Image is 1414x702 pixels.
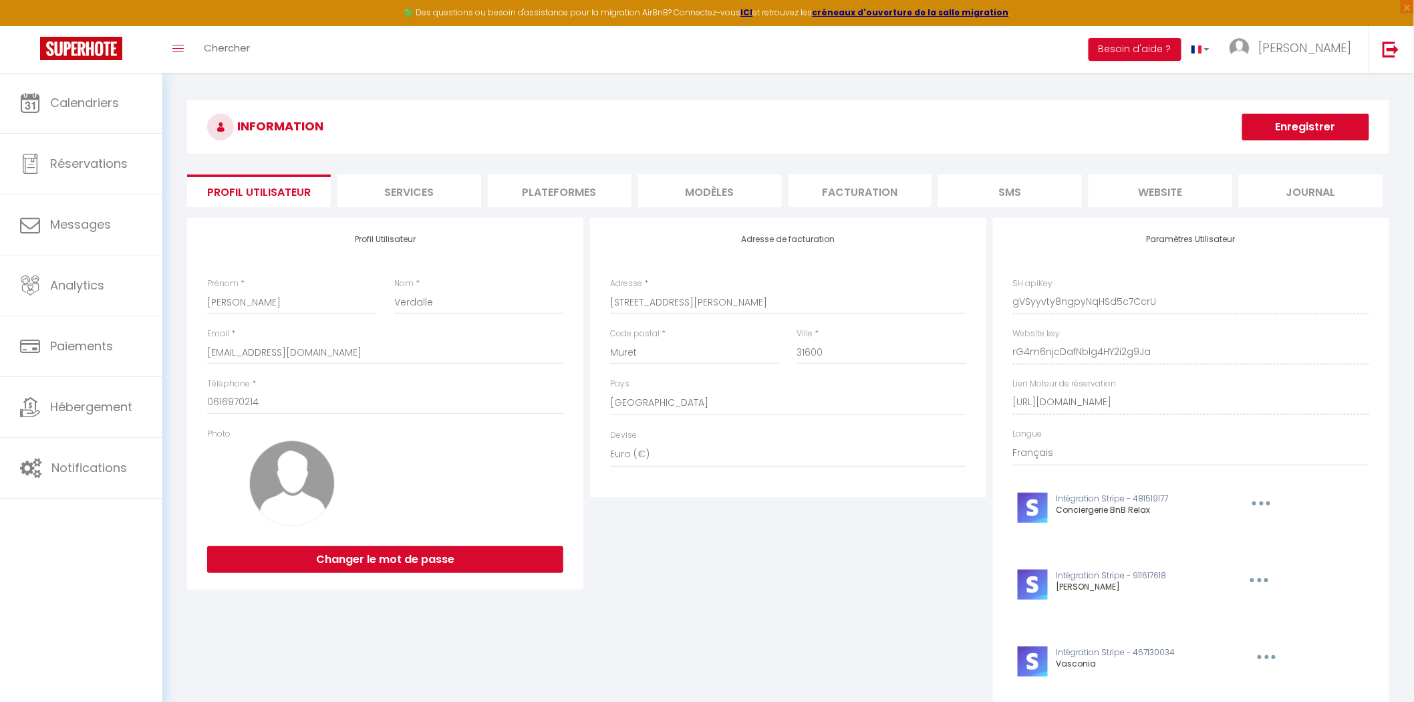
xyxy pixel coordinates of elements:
p: Intégration Stripe - 481519177 [1056,493,1222,505]
span: [PERSON_NAME] [1258,39,1352,56]
span: Réservations [50,155,128,172]
label: Nom [394,277,414,290]
label: Pays [610,378,629,390]
img: avatar.png [249,441,335,526]
li: website [1089,174,1232,207]
h3: INFORMATION [187,100,1389,154]
button: Besoin d'aide ? [1089,38,1181,61]
img: Super Booking [40,37,122,60]
li: Facturation [789,174,932,207]
li: SMS [938,174,1082,207]
a: ... [PERSON_NAME] [1220,26,1369,73]
label: Email [207,328,229,340]
label: Téléphone [207,378,250,390]
span: Chercher [204,41,250,55]
p: Intégration Stripe - 467130034 [1056,647,1227,659]
img: stripe-logo.jpeg [1018,647,1048,677]
img: ... [1230,38,1250,58]
label: Devise [610,429,637,442]
h4: Adresse de facturation [610,235,966,244]
span: Calendriers [50,94,119,111]
label: Langue [1013,428,1042,441]
label: Code postal [610,328,660,340]
h4: Paramètres Utilisateur [1013,235,1369,244]
img: stripe-logo.jpeg [1018,570,1048,600]
span: Vasconia [1056,658,1097,669]
li: MODÈLES [638,174,782,207]
span: Hébergement [50,398,132,415]
h4: Profil Utilisateur [207,235,563,244]
span: Paiements [50,338,113,354]
img: logout [1383,41,1399,57]
button: Enregistrer [1242,114,1369,140]
img: stripe-logo.jpeg [1018,493,1048,523]
a: Chercher [194,26,260,73]
label: Website key [1013,328,1060,340]
label: Ville [797,328,813,340]
li: Journal [1239,174,1383,207]
li: Plateformes [488,174,631,207]
button: Changer le mot de passe [207,546,563,573]
span: [PERSON_NAME] [1056,581,1121,592]
label: Lien Moteur de réservation [1013,378,1117,390]
span: Analytics [50,277,104,294]
button: Ouvrir le widget de chat LiveChat [11,5,51,45]
label: Photo [207,428,231,441]
label: Prénom [207,277,239,290]
a: créneaux d'ouverture de la salle migration [813,7,1009,18]
p: Intégration Stripe - 911617618 [1056,570,1220,582]
li: Services [337,174,481,207]
span: Notifications [51,459,127,476]
span: Conciergerie BnB Relax [1056,504,1151,515]
label: Adresse [610,277,642,290]
label: SH apiKey [1013,277,1053,290]
li: Profil Utilisateur [187,174,331,207]
a: ICI [741,7,753,18]
span: Messages [50,216,111,233]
